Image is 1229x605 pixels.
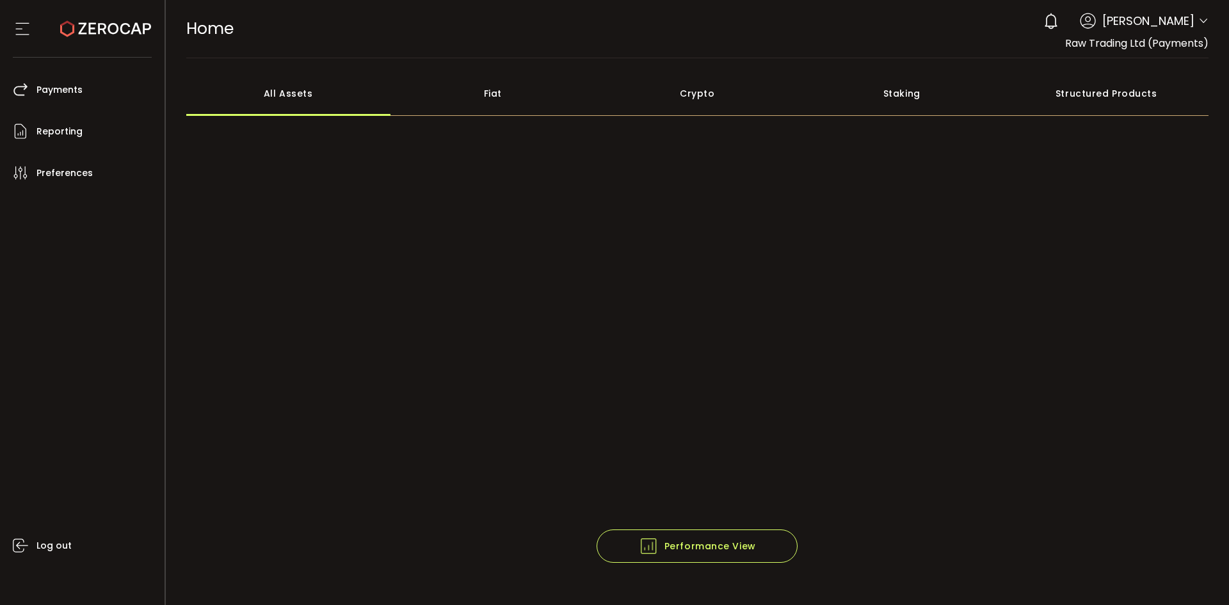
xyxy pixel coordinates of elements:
[1102,12,1194,29] span: [PERSON_NAME]
[186,71,391,116] div: All Assets
[1004,71,1209,116] div: Structured Products
[597,529,798,563] button: Performance View
[36,122,83,141] span: Reporting
[1165,544,1229,605] iframe: Chat Widget
[36,81,83,99] span: Payments
[36,164,93,182] span: Preferences
[639,536,756,556] span: Performance View
[799,71,1004,116] div: Staking
[390,71,595,116] div: Fiat
[595,71,800,116] div: Crypto
[186,17,234,40] span: Home
[36,536,72,555] span: Log out
[1065,36,1209,51] span: Raw Trading Ltd (Payments)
